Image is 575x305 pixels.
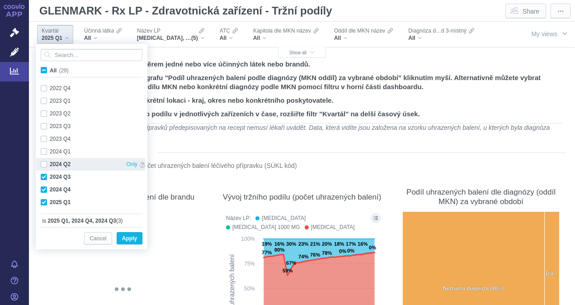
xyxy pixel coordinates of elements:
div: Show as table [354,172,371,189]
text: 0% [339,248,346,254]
button: Apply [117,232,142,244]
span: (5) [191,34,198,42]
div: [MEDICAL_DATA] [311,223,355,232]
span: Share [523,7,539,16]
div: Diagnóza d…d 3-místnýAll [404,25,479,44]
span: My views [531,30,557,38]
button: GLUCOPHAGE 1000 MG [226,223,300,232]
h2: 2. Vyberte relevantní diagnózu z grafu "Podíl uhrazených balení podle diagnózy (MKN oddíl) za vyb... [41,73,563,91]
span: Diagnóza d…d 3-místný [408,27,467,34]
text: 16% [274,241,284,247]
span: 2025 Q1 [42,34,62,42]
text: 59% [283,268,292,273]
span: Show all [289,50,315,55]
text: 20% [322,241,332,247]
text: Dia… [546,271,559,276]
button: My views [523,25,575,42]
h2: 3. V případě potřeby vyberte konkrétní lokaci - kraj, okres nebo konkrétního poskytovatele. [41,96,563,105]
text: 0% [347,248,354,253]
div: More actions [375,172,391,189]
em: Poznámka: Diagnóza se u léčivých přípravků předepisovaných na recept nemusí lékaři uvádět. Data, ... [41,124,550,140]
span: is [41,216,47,225]
text: 67% [286,260,296,266]
button: GLUCOPHAGE [255,214,306,223]
div: Účinná látkaAll [80,25,126,44]
h1: GLENMARK - Rx LP - Zdravotnická zařízení - Tržní podíly [36,2,337,20]
button: Show all [278,47,326,58]
text: 78% [322,250,332,256]
div: Description [513,172,529,189]
span: All [334,34,341,42]
text: Neznámá diagnóza (90%) [443,286,504,291]
input: Search attribute values [41,49,142,61]
h2: 4. Pokud Vás zajímá vývoj tržního podílu v jednotlivých zařízeních v čase, rozšiřte filtr "Kvartá... [41,110,563,119]
div: Oddíl dle MKN názevAll [330,25,397,44]
text: 16% [358,241,368,247]
span: Kvartál [42,27,58,34]
text: 30% [286,241,296,247]
div: Show as table [533,172,550,189]
text: 50% [244,286,255,292]
span: All [253,34,260,42]
text: 77% [262,250,272,255]
div: Podíl uhrazených balení dle diagnózy (oddíl MKN) za vybrané období [401,187,561,206]
text: 17% [346,241,356,247]
div: Název LP: [226,214,251,223]
button: GLUCOPHAGE XR [305,223,355,232]
div: [MEDICAL_DATA] 1000 MG [232,223,300,232]
text: 76% [310,252,320,257]
div: Kapitola dle MKN názevAll [249,25,323,44]
h2: 1. Nadefinujte si kompetitory výběrem jedné nebo více účinných látek nebo brandů. [41,60,563,69]
span: Cancel [90,233,106,244]
text: 100% [241,236,255,242]
text: 19% [262,241,272,247]
button: Cancel [84,232,112,244]
text: 80% [274,247,284,253]
span: ATC [220,27,230,34]
div: Legend: Název LP [222,214,369,232]
span: [MEDICAL_DATA], [MEDICAL_DATA] 1000 MG, [MEDICAL_DATA], METFOGAMMA, METFOGAMMA 500 [137,34,191,42]
button: Share dashboard [505,4,546,18]
text: 75% [244,261,255,267]
span: All [408,34,415,42]
div: Filters [36,22,500,72]
span: Účinná látka [84,27,114,34]
div: Název LP[MEDICAL_DATA], [MEDICAL_DATA] 1000 MG, [MEDICAL_DATA], METFOGAMMA, METFOGAMMA 500(5) [132,25,209,44]
text: 74% [298,254,308,259]
div: Vývoj tržního podílu (počet uhrazených balení) [223,192,382,202]
span: Oddíl dle MKN název [334,27,385,34]
span: All [220,34,226,42]
div: More actions [196,172,212,189]
span: 2025 Q1, 2024 Q4, 2024 Q3 [47,216,116,225]
span: Kapitola dle MKN název [253,27,311,34]
span: ⋯ [557,7,564,16]
span: Apply [122,233,137,244]
span: (29) [59,67,68,74]
text: 18% [334,241,344,247]
div: Show as table [175,172,192,189]
button: More actions [551,4,570,18]
p: Metrikou níže zobrazených grafů je počet uhrazených balení léčivého přípravku (SÚKL kód) [40,162,537,170]
div: (3) [47,216,123,225]
div: Kvartál2025 Q1 [37,25,73,44]
text: 0% [369,245,376,250]
span: All [84,34,91,42]
text: 23% [298,241,308,247]
button: Show all legend items in a dialog [371,213,381,223]
div: More actions [554,172,570,189]
text: 21% [310,241,320,247]
div: ATCAll [215,25,242,44]
span: Název LP [137,27,160,34]
span: Only [126,159,137,169]
div: [MEDICAL_DATA] [262,214,306,223]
